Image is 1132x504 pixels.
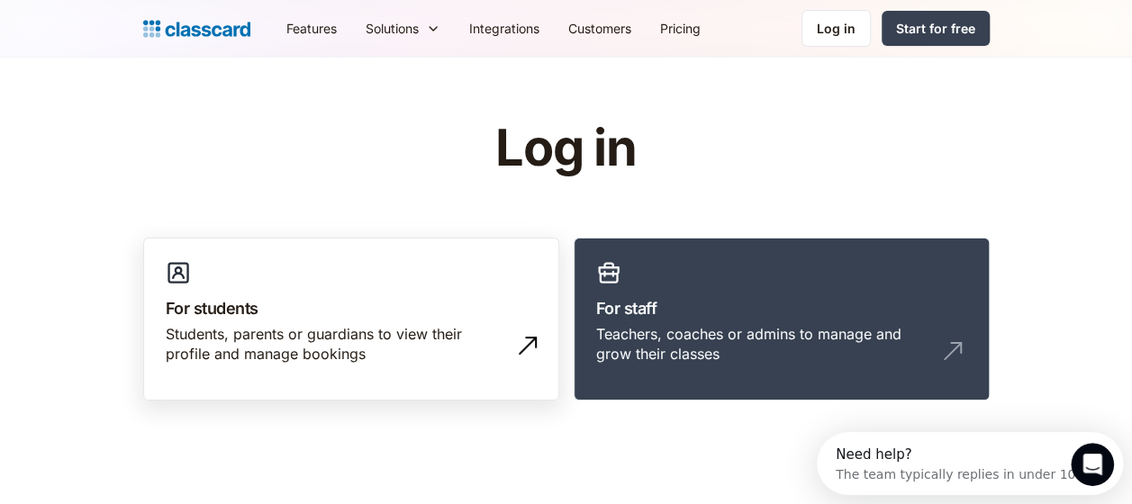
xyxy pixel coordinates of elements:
[554,8,646,49] a: Customers
[19,30,271,49] div: The team typically replies in under 10m
[882,11,990,46] a: Start for free
[574,238,990,401] a: For staffTeachers, coaches or admins to manage and grow their classes
[366,19,419,38] div: Solutions
[166,324,501,364] div: Students, parents or guardians to view their profile and manage bookings
[646,8,715,49] a: Pricing
[1071,443,1114,486] iframe: Intercom live chat
[280,121,852,176] h1: Log in
[166,296,537,320] h3: For students
[7,7,324,57] div: Open Intercom Messenger
[801,10,871,47] a: Log in
[817,19,856,38] div: Log in
[19,15,271,30] div: Need help?
[596,296,967,320] h3: For staff
[143,16,250,41] a: home
[455,8,554,49] a: Integrations
[596,324,931,364] div: Teachers, coaches or admins to manage and grow their classes
[896,19,975,38] div: Start for free
[351,8,455,49] div: Solutions
[817,432,1123,495] iframe: Intercom live chat discovery launcher
[143,238,559,401] a: For studentsStudents, parents or guardians to view their profile and manage bookings
[272,8,351,49] a: Features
